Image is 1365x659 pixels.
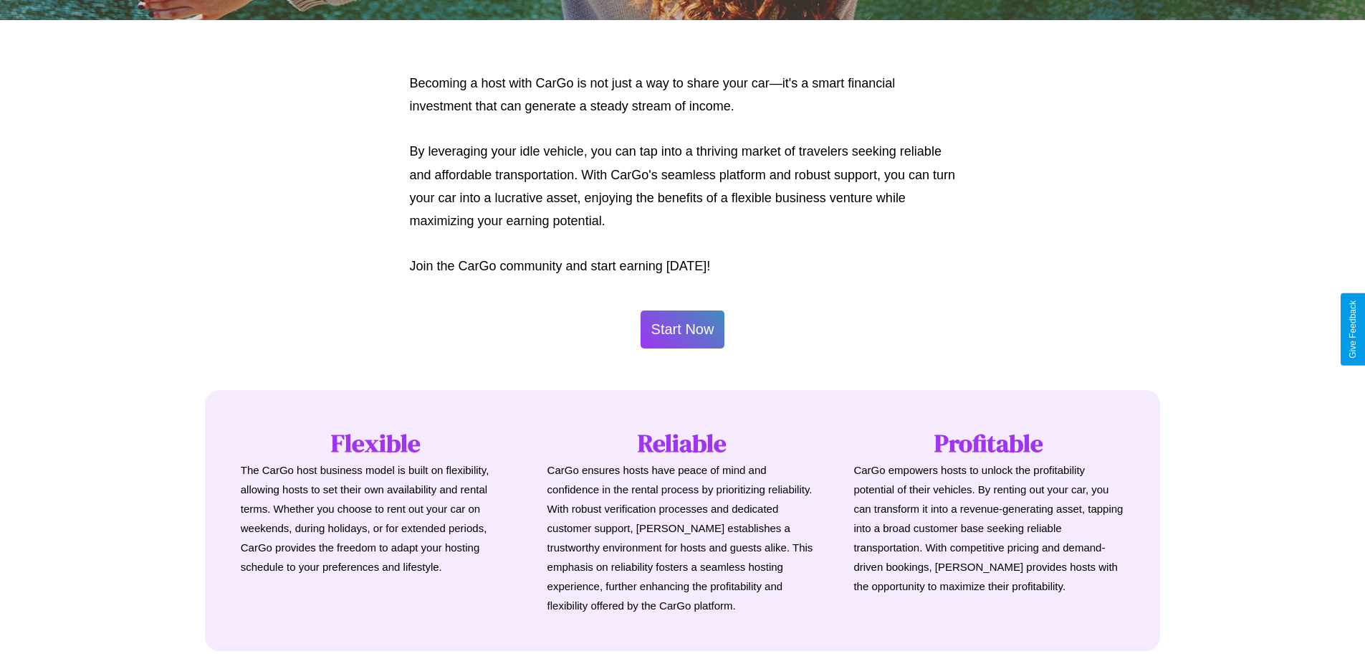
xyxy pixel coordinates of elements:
p: CarGo empowers hosts to unlock the profitability potential of their vehicles. By renting out your... [853,460,1124,596]
p: CarGo ensures hosts have peace of mind and confidence in the rental process by prioritizing relia... [547,460,818,615]
p: By leveraging your idle vehicle, you can tap into a thriving market of travelers seeking reliable... [410,140,956,233]
button: Start Now [641,310,725,349]
p: Join the CarGo community and start earning [DATE]! [410,255,956,278]
div: Give Feedback [1348,300,1358,359]
h1: Reliable [547,426,818,460]
h1: Flexible [241,426,512,460]
p: Becoming a host with CarGo is not just a way to share your car—it's a smart financial investment ... [410,72,956,118]
p: The CarGo host business model is built on flexibility, allowing hosts to set their own availabili... [241,460,512,577]
h1: Profitable [853,426,1124,460]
